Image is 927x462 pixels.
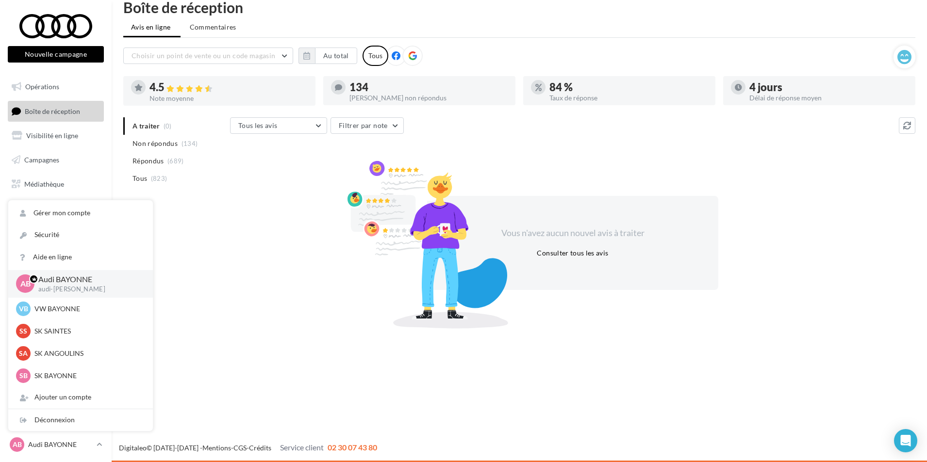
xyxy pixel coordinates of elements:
[489,227,656,239] div: Vous n'avez aucun nouvel avis à traiter
[549,82,708,93] div: 84 %
[349,95,508,101] div: [PERSON_NAME] non répondus
[19,371,28,381] span: SB
[298,48,357,64] button: Au total
[238,121,278,129] span: Tous les avis
[894,429,917,452] div: Open Intercom Messenger
[6,198,106,226] a: AFFICHAGE PRESSE MD
[149,82,308,93] div: 4.5
[34,304,141,314] p: VW BAYONNE
[8,386,153,408] div: Ajouter un compte
[13,440,22,449] span: AB
[19,304,28,314] span: VB
[749,82,908,93] div: 4 jours
[38,274,137,285] p: Audi BAYONNE
[132,174,147,183] span: Tous
[549,95,708,101] div: Taux de réponse
[249,444,271,452] a: Crédits
[6,126,106,146] a: Visibilité en ligne
[6,101,106,122] a: Boîte de réception
[132,139,178,148] span: Non répondus
[151,175,167,182] span: (823)
[149,95,308,102] div: Note moyenne
[749,95,908,101] div: Délai de réponse moyen
[6,174,106,194] a: Médiathèque
[24,179,64,188] span: Médiathèque
[8,224,153,246] a: Sécurité
[25,82,59,91] span: Opérations
[190,22,236,32] span: Commentaires
[19,349,28,358] span: SA
[363,46,388,66] div: Tous
[8,46,104,63] button: Nouvelle campagne
[132,156,164,166] span: Répondus
[34,371,141,381] p: SK BAYONNE
[167,157,184,165] span: (689)
[25,107,80,115] span: Boîte de réception
[349,82,508,93] div: 134
[533,247,612,259] button: Consulter tous les avis
[230,117,327,134] button: Tous les avis
[8,246,153,268] a: Aide en ligne
[26,131,78,140] span: Visibilité en ligne
[202,444,231,452] a: Mentions
[24,156,59,164] span: Campagnes
[182,140,198,147] span: (134)
[34,349,141,358] p: SK ANGOULINS
[6,150,106,170] a: Campagnes
[280,443,324,452] span: Service client
[331,117,404,134] button: Filtrer par note
[119,444,147,452] a: Digitaleo
[38,285,137,294] p: audi-[PERSON_NAME]
[8,435,104,454] a: AB Audi BAYONNE
[328,443,377,452] span: 02 30 07 43 80
[6,77,106,97] a: Opérations
[20,278,31,289] span: AB
[19,326,27,336] span: SS
[315,48,357,64] button: Au total
[132,51,275,60] span: Choisir un point de vente ou un code magasin
[123,48,293,64] button: Choisir un point de vente ou un code magasin
[28,440,93,449] p: Audi BAYONNE
[233,444,247,452] a: CGS
[8,409,153,431] div: Déconnexion
[119,444,377,452] span: © [DATE]-[DATE] - - -
[8,202,153,224] a: Gérer mon compte
[34,326,141,336] p: SK SAINTES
